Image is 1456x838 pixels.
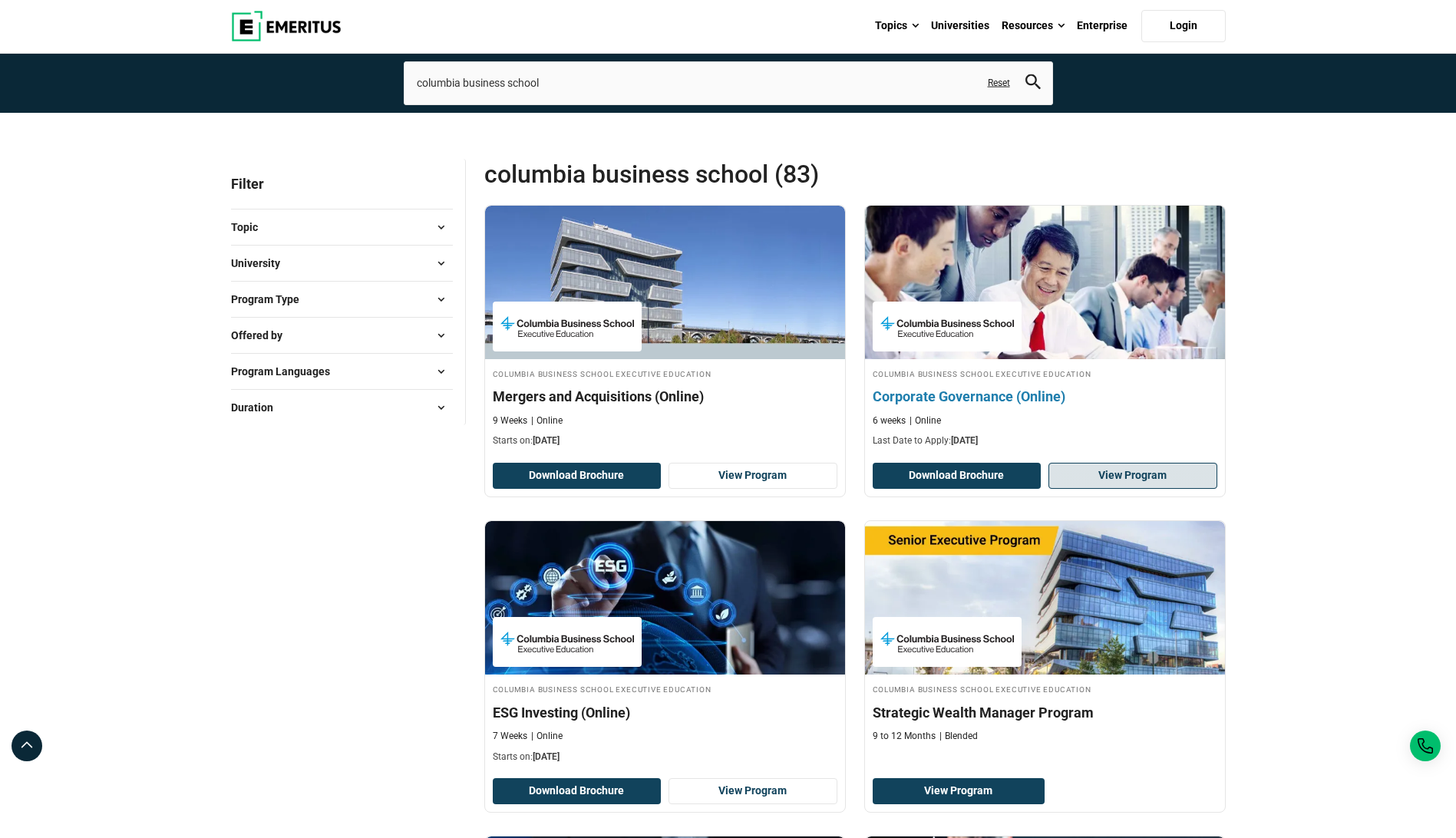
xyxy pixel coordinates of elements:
button: Program Languages [231,360,453,383]
span: Topic [231,219,270,236]
a: View Program [873,778,1045,804]
p: Starts on: [493,434,837,447]
span: [DATE] [951,435,978,446]
span: Program Type [231,291,312,308]
img: ESG Investing (Online) | Online Finance Course [485,521,845,675]
img: Columbia Business School Executive Education [500,309,634,344]
button: Program Type [231,288,453,311]
a: search [1025,78,1041,93]
span: Offered by [231,327,295,344]
img: Columbia Business School Executive Education [500,625,634,659]
a: View Program [669,778,837,804]
p: 7 Weeks [493,730,527,743]
a: Finance Course by Columbia Business School Executive Education - October 30, 2025 Columbia Busine... [485,206,845,456]
h4: Mergers and Acquisitions (Online) [493,387,837,406]
button: search [1025,74,1041,92]
p: 9 to 12 Months [873,730,936,743]
button: Offered by [231,324,453,347]
h4: Columbia Business School Executive Education [873,367,1217,380]
button: Download Brochure [873,463,1042,489]
a: Finance Course by Columbia Business School Executive Education - September 18, 2025 Columbia Busi... [485,521,845,771]
button: Duration [231,396,453,419]
p: Blended [939,730,978,743]
img: Columbia Business School Executive Education [880,625,1014,659]
a: View Program [1048,463,1217,489]
p: Online [531,414,563,427]
p: Online [531,730,563,743]
button: Download Brochure [493,463,662,489]
span: Program Languages [231,363,342,380]
span: columbia business school (83) [484,159,855,190]
h4: Strategic Wealth Manager Program [873,703,1217,722]
input: search-page [404,61,1053,104]
h4: ESG Investing (Online) [493,703,837,722]
h4: Columbia Business School Executive Education [873,682,1217,695]
p: Starts on: [493,751,837,764]
span: University [231,255,292,272]
p: Filter [231,159,453,209]
h4: Columbia Business School Executive Education [493,682,837,695]
img: Columbia Business School Executive Education [880,309,1014,344]
a: Business Management Course by Columbia Business School Executive Education - September 4, 2025 Co... [865,206,1225,456]
a: Finance Course by Columbia Business School Executive Education - Columbia Business School Executi... [865,521,1225,751]
button: Topic [231,216,453,239]
p: 6 weeks [873,414,906,427]
a: Login [1141,10,1226,42]
p: Online [910,414,941,427]
img: Strategic Wealth Manager Program | Online Finance Course [865,521,1225,675]
a: Reset search [988,77,1010,90]
p: 9 Weeks [493,414,527,427]
img: Mergers and Acquisitions (Online) | Online Finance Course [485,206,845,359]
p: Last Date to Apply: [873,434,1217,447]
span: [DATE] [533,751,560,762]
span: [DATE] [533,435,560,446]
span: Duration [231,399,286,416]
a: View Program [669,463,837,489]
img: Corporate Governance (Online) | Online Business Management Course [847,198,1243,367]
h4: Corporate Governance (Online) [873,387,1217,406]
button: Download Brochure [493,778,662,804]
h4: Columbia Business School Executive Education [493,367,837,380]
button: University [231,252,453,275]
